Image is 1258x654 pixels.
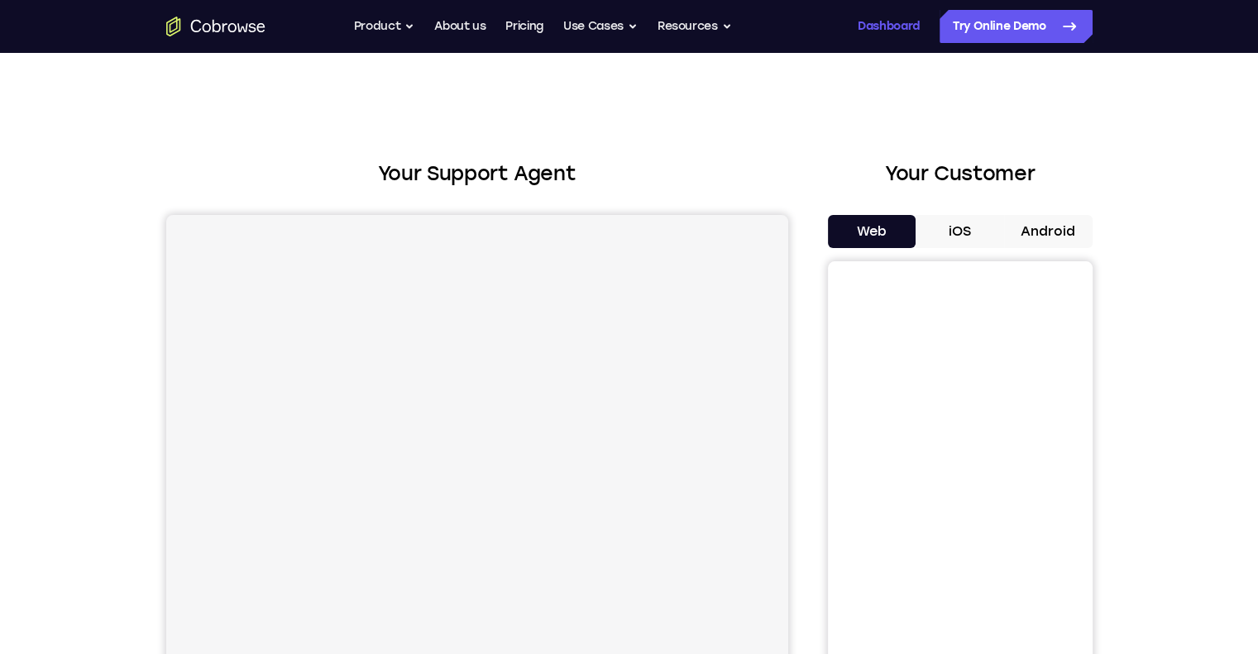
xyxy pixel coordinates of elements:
[828,215,916,248] button: Web
[858,10,920,43] a: Dashboard
[828,159,1093,189] h2: Your Customer
[354,10,415,43] button: Product
[434,10,486,43] a: About us
[505,10,543,43] a: Pricing
[658,10,732,43] button: Resources
[563,10,638,43] button: Use Cases
[166,159,788,189] h2: Your Support Agent
[1004,215,1093,248] button: Android
[940,10,1093,43] a: Try Online Demo
[916,215,1004,248] button: iOS
[166,17,265,36] a: Go to the home page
